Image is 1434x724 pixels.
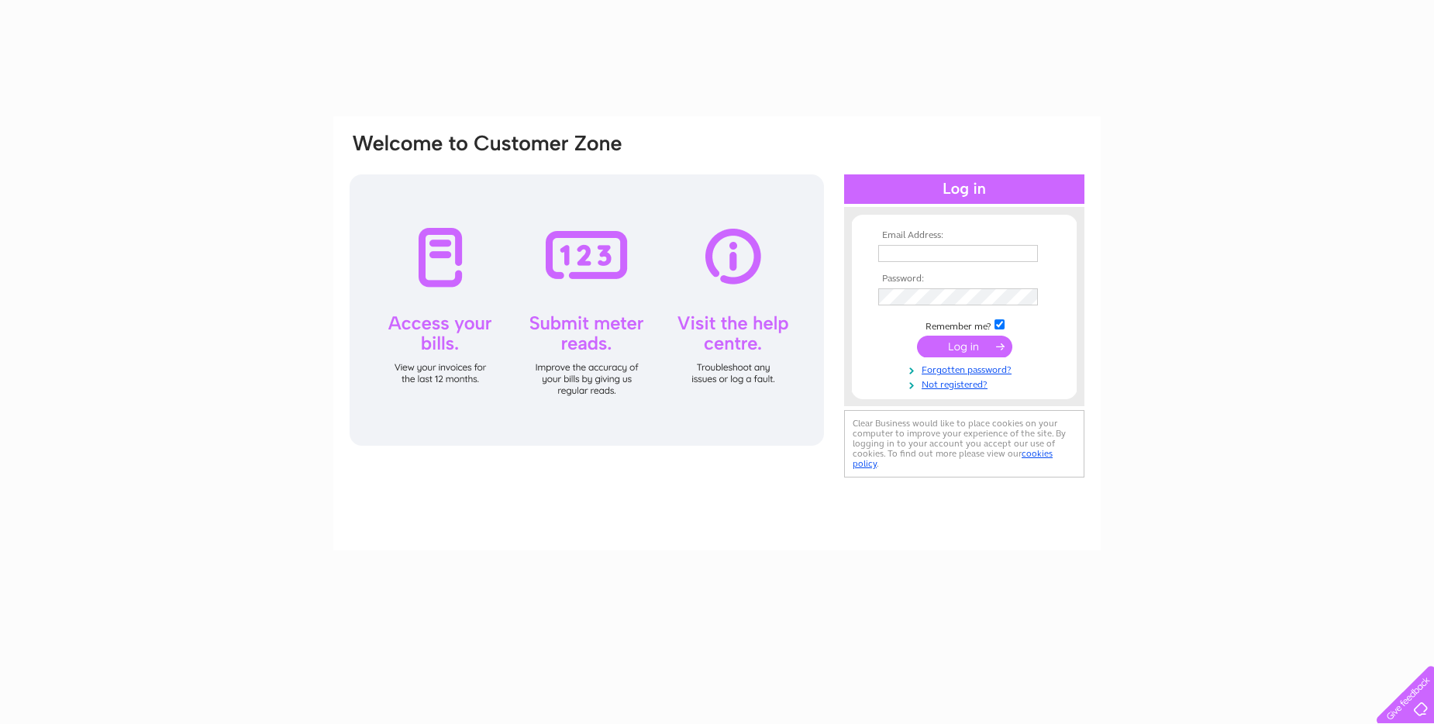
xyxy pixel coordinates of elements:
th: Password: [874,274,1054,284]
th: Email Address: [874,230,1054,241]
a: cookies policy [853,448,1053,469]
a: Not registered? [878,376,1054,391]
div: Clear Business would like to place cookies on your computer to improve your experience of the sit... [844,410,1084,477]
td: Remember me? [874,317,1054,333]
a: Forgotten password? [878,361,1054,376]
input: Submit [917,336,1012,357]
